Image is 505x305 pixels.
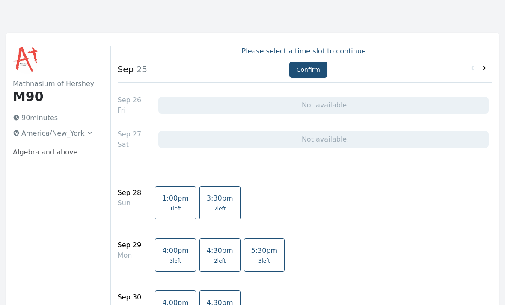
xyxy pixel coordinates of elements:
div: Sep 29 [118,240,142,251]
span: 4:30pm [207,247,233,255]
button: Confirm [289,62,327,78]
strong: Sep [118,65,134,75]
div: Sep 27 [118,130,142,140]
div: Not available. [158,97,489,114]
button: America/New_York [9,127,97,141]
span: 2 left [214,258,226,265]
span: 1:00pm [162,195,189,203]
span: 3 left [258,258,270,265]
p: Please select a time slot to continue. [118,47,492,57]
div: Sat [118,140,142,150]
p: 90 minutes [9,112,97,125]
span: 2 left [214,206,226,213]
h1: M90 [13,89,97,105]
span: 3:30pm [207,195,233,203]
div: Not available. [158,131,489,148]
div: Sep 28 [118,188,142,198]
div: Sep 26 [118,95,142,106]
h2: Mathnasium of Hershey [13,79,97,89]
span: 4:00pm [162,247,189,255]
span: 1 left [169,206,181,213]
p: Algebra and above [13,148,97,158]
div: Sep 30 [118,293,142,303]
img: Mathnasium of Hershey [13,47,40,74]
div: Fri [118,106,142,116]
span: 5:30pm [251,247,278,255]
span: 25 [134,65,147,75]
div: Mon [118,251,142,261]
span: 3 left [169,258,181,265]
div: Sun [118,198,142,209]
